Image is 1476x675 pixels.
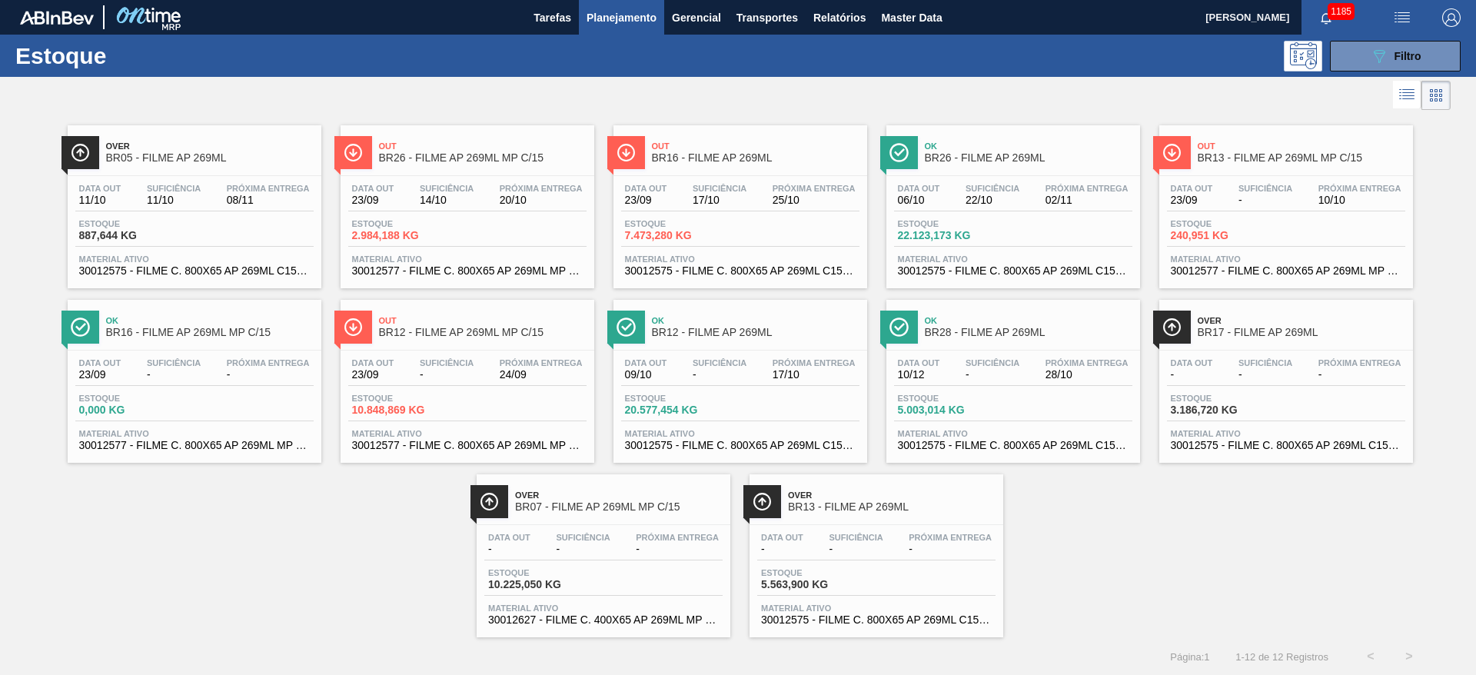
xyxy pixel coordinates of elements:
[1171,265,1401,277] span: 30012577 - FILME C. 800X65 AP 269ML MP C15 429
[488,544,530,555] span: -
[352,369,394,381] span: 23/09
[829,544,883,555] span: -
[106,327,314,338] span: BR16 - FILME AP 269ML MP C/15
[652,327,859,338] span: BR12 - FILME AP 269ML
[898,358,940,367] span: Data out
[1318,195,1401,206] span: 10/10
[1233,651,1328,663] span: 1 - 12 de 12 Registros
[500,358,583,367] span: Próxima Entrega
[738,463,1011,637] a: ÍconeOverBR13 - FILME AP 269MLData out-Suficiência-Próxima Entrega-Estoque5.563,900 KGMaterial at...
[71,143,90,162] img: Ícone
[352,394,460,403] span: Estoque
[761,568,869,577] span: Estoque
[379,327,587,338] span: BR12 - FILME AP 269ML MP C/15
[420,358,474,367] span: Suficiência
[898,429,1129,438] span: Material ativo
[625,195,667,206] span: 23/09
[71,318,90,337] img: Ícone
[227,195,310,206] span: 08/11
[79,219,187,228] span: Estoque
[753,492,772,511] img: Ícone
[625,265,856,277] span: 30012575 - FILME C. 800X65 AP 269ML C15 429
[625,230,733,241] span: 7.473,280 KG
[1393,8,1411,27] img: userActions
[556,544,610,555] span: -
[773,184,856,193] span: Próxima Entrega
[829,533,883,542] span: Suficiência
[379,152,587,164] span: BR26 - FILME AP 269ML MP C/15
[1284,41,1322,71] div: Pogramando: nenhum usuário selecionado
[925,327,1132,338] span: BR28 - FILME AP 269ML
[1198,327,1405,338] span: BR17 - FILME AP 269ML
[1395,50,1421,62] span: Filtro
[20,11,94,25] img: TNhmsLtSVTkK8tSr43FrP2fwEKptu5GPRR3wAAAABJRU5ErkJggg==
[1171,440,1401,451] span: 30012575 - FILME C. 800X65 AP 269ML C15 429
[352,358,394,367] span: Data out
[761,604,992,613] span: Material ativo
[420,195,474,206] span: 14/10
[925,141,1132,151] span: Ok
[515,501,723,513] span: BR07 - FILME AP 269ML MP C/15
[693,195,746,206] span: 17/10
[488,568,596,577] span: Estoque
[898,195,940,206] span: 06/10
[636,533,719,542] span: Próxima Entrega
[875,114,1148,288] a: ÍconeOkBR26 - FILME AP 269MLData out06/10Suficiência22/10Próxima Entrega02/11Estoque22.123,173 KG...
[1045,195,1129,206] span: 02/11
[1162,143,1182,162] img: Ícone
[79,195,121,206] span: 11/10
[672,8,721,27] span: Gerencial
[352,404,460,416] span: 10.848,869 KG
[652,141,859,151] span: Out
[761,579,869,590] span: 5.563,900 KG
[352,265,583,277] span: 30012577 - FILME C. 800X65 AP 269ML MP C15 429
[227,358,310,367] span: Próxima Entrega
[420,369,474,381] span: -
[1238,195,1292,206] span: -
[813,8,866,27] span: Relatórios
[15,47,245,65] h1: Estoque
[79,429,310,438] span: Material ativo
[898,265,1129,277] span: 30012575 - FILME C. 800X65 AP 269ML C15 429
[488,604,719,613] span: Material ativo
[420,184,474,193] span: Suficiência
[1148,288,1421,463] a: ÍconeOverBR17 - FILME AP 269MLData out-Suficiência-Próxima Entrega-Estoque3.186,720 KGMaterial at...
[889,318,909,337] img: Ícone
[1328,3,1355,20] span: 1185
[652,316,859,325] span: Ok
[352,429,583,438] span: Material ativo
[329,114,602,288] a: ÍconeOutBR26 - FILME AP 269ML MP C/15Data out23/09Suficiência14/10Próxima Entrega20/10Estoque2.98...
[625,404,733,416] span: 20.577,454 KG
[625,440,856,451] span: 30012575 - FILME C. 800X65 AP 269ML C15 429
[147,369,201,381] span: -
[693,358,746,367] span: Suficiência
[1318,358,1401,367] span: Próxima Entrega
[889,143,909,162] img: Ícone
[693,369,746,381] span: -
[652,152,859,164] span: BR16 - FILME AP 269ML
[147,358,201,367] span: Suficiência
[898,219,1006,228] span: Estoque
[625,254,856,264] span: Material ativo
[106,152,314,164] span: BR05 - FILME AP 269ML
[966,358,1019,367] span: Suficiência
[79,440,310,451] span: 30012577 - FILME C. 800X65 AP 269ML MP C15 429
[736,8,798,27] span: Transportes
[1171,394,1278,403] span: Estoque
[1045,369,1129,381] span: 28/10
[1442,8,1461,27] img: Logout
[488,614,719,626] span: 30012627 - FILME C. 400X65 AP 269ML MP C15 429
[227,184,310,193] span: Próxima Entrega
[925,152,1132,164] span: BR26 - FILME AP 269ML
[1045,184,1129,193] span: Próxima Entrega
[1318,184,1401,193] span: Próxima Entrega
[625,219,733,228] span: Estoque
[227,369,310,381] span: -
[1171,404,1278,416] span: 3.186,720 KG
[898,394,1006,403] span: Estoque
[1393,81,1421,110] div: Visão em Lista
[625,369,667,381] span: 09/10
[788,490,996,500] span: Over
[1171,369,1213,381] span: -
[1171,358,1213,367] span: Data out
